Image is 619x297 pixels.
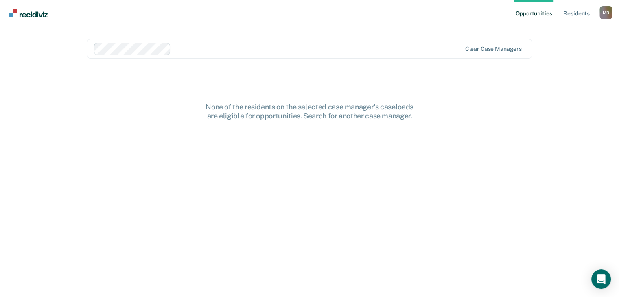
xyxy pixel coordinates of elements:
div: None of the residents on the selected case manager's caseloads are eligible for opportunities. Se... [179,103,440,120]
div: Open Intercom Messenger [591,269,611,289]
button: Profile dropdown button [599,6,612,19]
div: Clear case managers [465,46,522,52]
img: Recidiviz [9,9,48,17]
div: M B [599,6,612,19]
